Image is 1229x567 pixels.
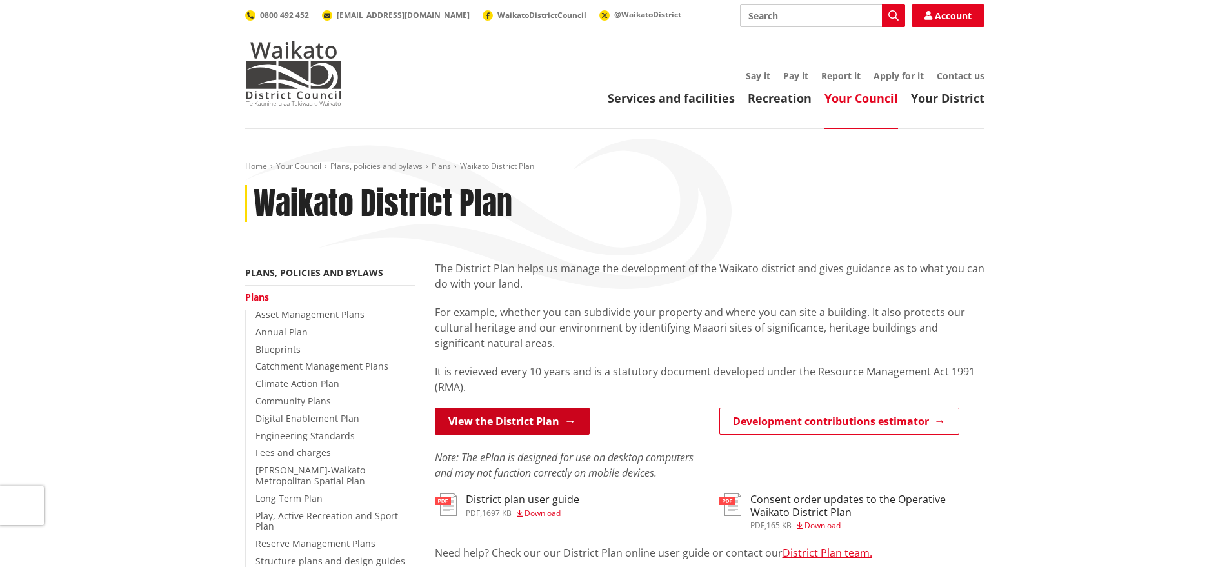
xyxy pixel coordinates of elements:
[614,9,681,20] span: @WaikatoDistrict
[255,377,339,390] a: Climate Action Plan
[719,493,741,516] img: document-pdf.svg
[435,408,590,435] a: View the District Plan
[255,343,301,355] a: Blueprints
[255,510,398,533] a: Play, Active Recreation and Sport Plan
[740,4,905,27] input: Search input
[254,185,512,223] h1: Waikato District Plan
[483,10,586,21] a: WaikatoDistrictCouncil
[824,90,898,106] a: Your Council
[608,90,735,106] a: Services and facilities
[255,395,331,407] a: Community Plans
[783,546,872,560] a: District Plan team.
[783,70,808,82] a: Pay it
[337,10,470,21] span: [EMAIL_ADDRESS][DOMAIN_NAME]
[245,161,984,172] nav: breadcrumb
[432,161,451,172] a: Plans
[482,508,512,519] span: 1697 KB
[245,41,342,106] img: Waikato District Council - Te Kaunihera aa Takiwaa o Waikato
[874,70,924,82] a: Apply for it
[435,493,579,517] a: District plan user guide pdf,1697 KB Download
[466,510,579,517] div: ,
[937,70,984,82] a: Contact us
[245,161,267,172] a: Home
[746,70,770,82] a: Say it
[245,266,383,279] a: Plans, policies and bylaws
[750,522,984,530] div: ,
[525,508,561,519] span: Download
[435,545,984,561] p: Need help? Check our our District Plan online user guide or contact our
[255,326,308,338] a: Annual Plan
[330,161,423,172] a: Plans, policies and bylaws
[599,9,681,20] a: @WaikatoDistrict
[255,537,375,550] a: Reserve Management Plans
[255,412,359,424] a: Digital Enablement Plan
[260,10,309,21] span: 0800 492 452
[766,520,792,531] span: 165 KB
[435,450,694,480] em: Note: The ePlan is designed for use on desktop computers and may not function correctly on mobile...
[435,261,984,292] p: The District Plan helps us manage the development of the Waikato district and gives guidance as t...
[255,464,365,487] a: [PERSON_NAME]-Waikato Metropolitan Spatial Plan
[322,10,470,21] a: [EMAIL_ADDRESS][DOMAIN_NAME]
[245,10,309,21] a: 0800 492 452
[276,161,321,172] a: Your Council
[821,70,861,82] a: Report it
[719,408,959,435] a: Development contributions estimator
[466,493,579,506] h3: District plan user guide
[245,291,269,303] a: Plans
[1170,513,1216,559] iframe: Messenger Launcher
[460,161,534,172] span: Waikato District Plan
[497,10,586,21] span: WaikatoDistrictCouncil
[748,90,812,106] a: Recreation
[466,508,480,519] span: pdf
[435,364,984,395] p: It is reviewed every 10 years and is a statutory document developed under the Resource Management...
[719,493,984,529] a: Consent order updates to the Operative Waikato District Plan pdf,165 KB Download
[435,493,457,516] img: document-pdf.svg
[255,430,355,442] a: Engineering Standards
[911,90,984,106] a: Your District
[255,446,331,459] a: Fees and charges
[255,360,388,372] a: Catchment Management Plans
[255,308,365,321] a: Asset Management Plans
[750,493,984,518] h3: Consent order updates to the Operative Waikato District Plan
[255,555,405,567] a: Structure plans and design guides
[435,304,984,351] p: For example, whether you can subdivide your property and where you can site a building. It also p...
[912,4,984,27] a: Account
[255,492,323,504] a: Long Term Plan
[804,520,841,531] span: Download
[750,520,764,531] span: pdf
